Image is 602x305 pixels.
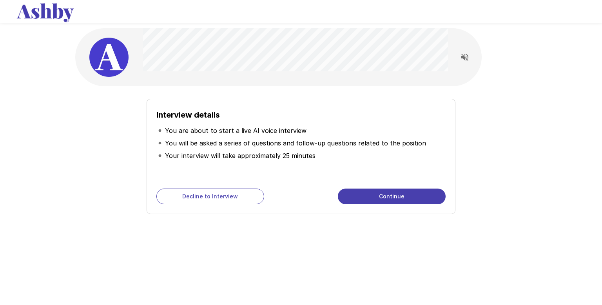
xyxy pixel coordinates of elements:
p: You will be asked a series of questions and follow-up questions related to the position [165,138,426,148]
b: Interview details [156,110,220,120]
p: Your interview will take approximately 25 minutes [165,151,316,160]
img: ashby_avatar.jpeg [89,38,129,77]
button: Decline to Interview [156,189,264,204]
button: Continue [338,189,446,204]
p: You are about to start a live AI voice interview [165,126,306,135]
button: Read questions aloud [457,49,473,65]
